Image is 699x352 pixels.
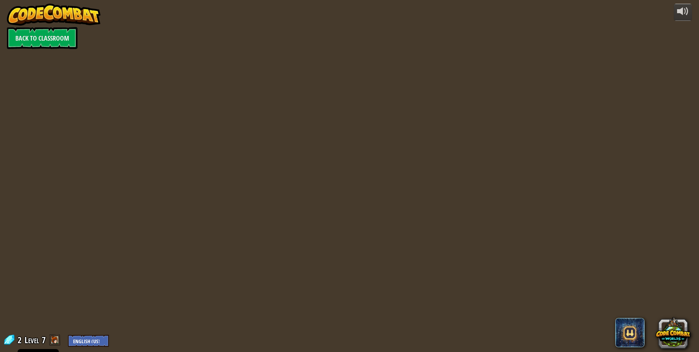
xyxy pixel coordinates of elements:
[18,334,24,346] span: 2
[7,4,101,26] img: CodeCombat - Learn how to code by playing a game
[7,27,78,49] a: Back to Classroom
[42,334,46,346] span: 7
[24,334,39,346] span: Level
[674,4,692,21] button: Adjust volume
